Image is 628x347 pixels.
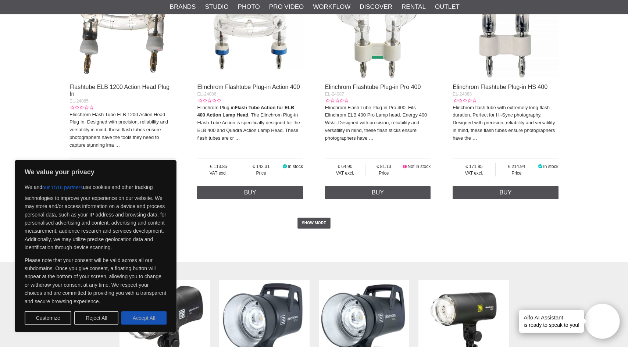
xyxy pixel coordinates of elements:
a: Pro Video [269,2,304,12]
span: EL-24087 [325,92,344,97]
a: … [472,135,477,141]
strong: Flash Tube Action for ELB 400 Action Lamp Head [197,105,294,118]
span: In stock [288,164,303,169]
div: Customer rating: 0 [453,97,476,104]
a: Outlet [435,2,460,12]
span: EL-24086 [197,92,216,97]
button: Accept All [121,311,167,325]
span: Price [240,170,282,176]
a: Buy [197,186,303,199]
div: We value your privacy [15,160,176,332]
a: Elinchrom Flashtube Plug-in HS 400 [453,84,547,90]
i: In stock [282,164,288,169]
span: 64.90 [325,163,365,170]
span: 171.95 [453,163,495,170]
a: Elinchrom Flashtube Plug-in Pro 400 [325,84,421,90]
a: Buy [325,186,431,199]
button: our 1516 partners [42,181,83,194]
a: … [235,135,240,141]
a: Buy [453,186,559,199]
a: Flashtube ELB 1200 Action Head Plug In [69,84,170,97]
span: Price [496,170,537,176]
i: Not in stock [402,164,408,169]
p: Elinchrom Plug-in . The Elinchrom Plug-in Flash Tube Action is specifically designed for the ELB ... [197,104,303,142]
span: Not in stock [408,164,431,169]
span: 113.85 [197,163,240,170]
a: … [115,142,120,148]
p: Elinchrom Flash Tube ELB 1200 Action Head Plug In. Designed with precision, reliability and versa... [69,111,175,149]
h4: Aifo AI Assistant [524,314,579,321]
p: We value your privacy [25,168,167,176]
span: EL-24085 [69,99,89,104]
a: Discover [360,2,392,12]
span: Price [365,170,402,176]
span: VAT excl. [197,170,240,176]
span: 214.94 [496,163,537,170]
p: Please note that your consent will be valid across all our subdomains. Once you give consent, a f... [25,256,167,305]
span: 142.31 [240,163,282,170]
a: Rental [402,2,426,12]
a: SHOW MORE [297,218,331,229]
a: … [369,135,374,141]
a: Studio [205,2,228,12]
a: Workflow [313,2,350,12]
p: We and use cookies and other tracking technologies to improve your experience on our website. We ... [25,181,167,252]
div: Customer rating: 0 [69,104,93,111]
span: VAT excl. [453,170,495,176]
i: In stock [538,164,543,169]
div: Customer rating: 0 [325,97,349,104]
span: In stock [543,164,558,169]
div: Customer rating: 0 [197,97,221,104]
div: is ready to speak to you! [519,310,584,333]
p: Elinchrom Flash Tube Plug-in Pro 400. Fits Elinchrom ELB 400 Pro Lamp head. Energy 400 Ws/J. Desi... [325,104,431,142]
p: Elinchrom flash tube with extremely long flash duration. Perfect for Hi-Sync photography. Designe... [453,104,559,142]
span: EL-24088 [453,92,472,97]
button: Customize [25,311,71,325]
a: Elinchrom Flashtube Plug-in Action 400 [197,84,300,90]
button: Reject All [74,311,118,325]
span: VAT excl. [325,170,365,176]
a: Photo [238,2,260,12]
a: Brands [170,2,196,12]
span: 81.13 [365,163,402,170]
